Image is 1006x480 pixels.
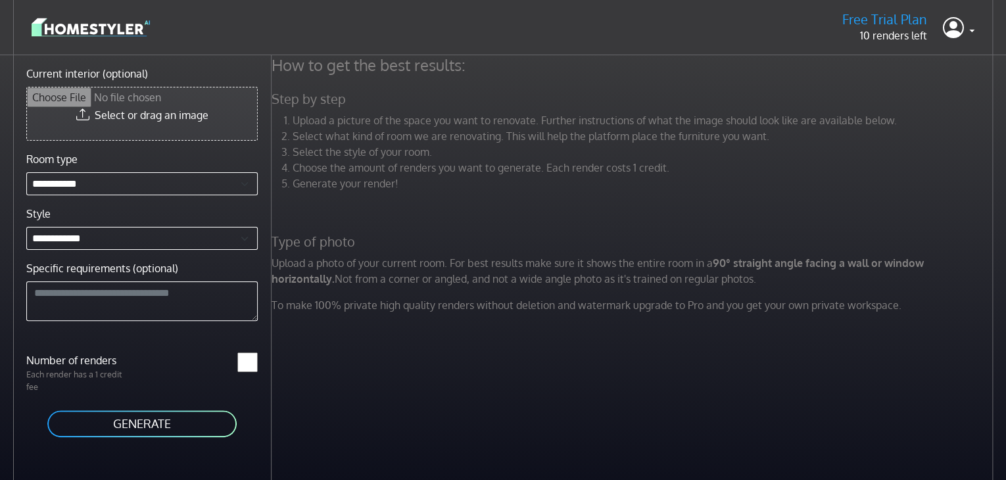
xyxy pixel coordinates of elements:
label: Number of renders [18,352,142,368]
h5: Step by step [264,91,1004,107]
p: Upload a photo of your current room. For best results make sure it shows the entire room in a Not... [264,255,1004,287]
p: To make 100% private high quality renders without deletion and watermark upgrade to Pro and you g... [264,297,1004,313]
li: Select the style of your room. [293,144,996,160]
button: GENERATE [46,409,238,439]
li: Choose the amount of renders you want to generate. Each render costs 1 credit. [293,160,996,176]
img: logo-3de290ba35641baa71223ecac5eacb59cb85b4c7fdf211dc9aaecaaee71ea2f8.svg [32,16,150,39]
h5: Free Trial Plan [842,11,927,28]
li: Generate your render! [293,176,996,191]
label: Style [26,206,51,222]
label: Specific requirements (optional) [26,260,178,276]
label: Room type [26,151,78,167]
li: Select what kind of room we are renovating. This will help the platform place the furniture you w... [293,128,996,144]
h4: How to get the best results: [264,55,1004,75]
li: Upload a picture of the space you want to renovate. Further instructions of what the image should... [293,112,996,128]
h5: Type of photo [264,233,1004,250]
p: 10 renders left [842,28,927,43]
label: Current interior (optional) [26,66,148,82]
p: Each render has a 1 credit fee [18,368,142,393]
